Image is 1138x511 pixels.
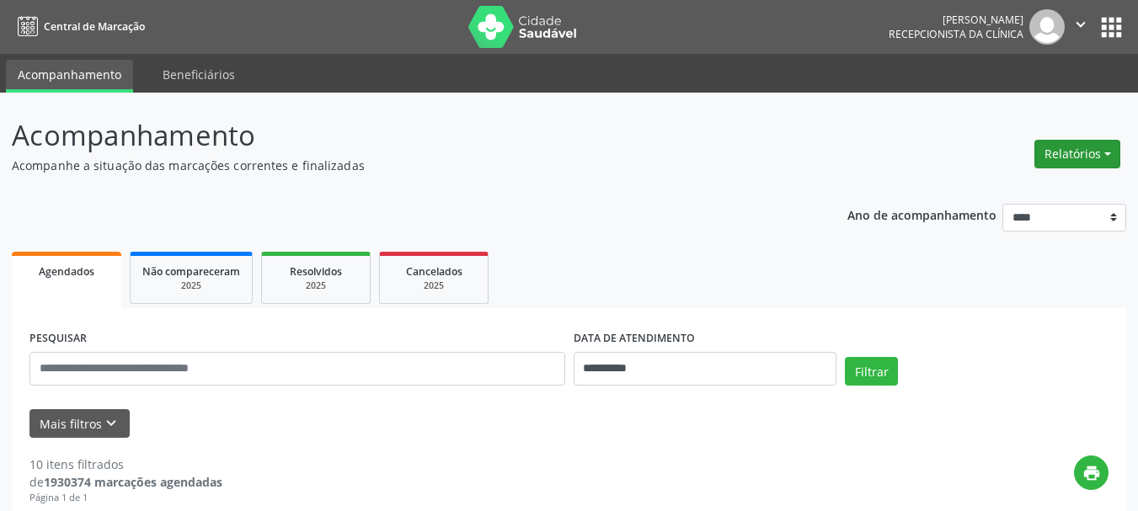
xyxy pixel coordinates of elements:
i:  [1071,15,1090,34]
strong: 1930374 marcações agendadas [44,474,222,490]
a: Beneficiários [151,60,247,89]
p: Acompanhe a situação das marcações correntes e finalizadas [12,157,792,174]
img: img [1029,9,1065,45]
button: Filtrar [845,357,898,386]
div: 2025 [142,279,240,292]
label: DATA DE ATENDIMENTO [574,326,695,352]
span: Não compareceram [142,264,240,279]
label: PESQUISAR [29,326,87,352]
a: Central de Marcação [12,13,145,40]
p: Ano de acompanhamento [847,204,996,225]
a: Acompanhamento [6,60,133,93]
p: Acompanhamento [12,114,792,157]
span: Resolvidos [290,264,342,279]
span: Cancelados [406,264,462,279]
div: 2025 [392,279,476,292]
div: Página 1 de 1 [29,491,222,505]
span: Recepcionista da clínica [889,27,1023,41]
div: de [29,473,222,491]
span: Central de Marcação [44,19,145,34]
button: apps [1097,13,1126,42]
div: [PERSON_NAME] [889,13,1023,27]
button:  [1065,9,1097,45]
i: print [1082,464,1101,482]
span: Agendados [39,264,94,279]
button: Relatórios [1034,140,1120,168]
button: print [1074,455,1109,490]
div: 10 itens filtrados [29,455,222,473]
i: keyboard_arrow_down [102,414,120,433]
div: 2025 [274,279,358,292]
button: Mais filtroskeyboard_arrow_down [29,409,130,439]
